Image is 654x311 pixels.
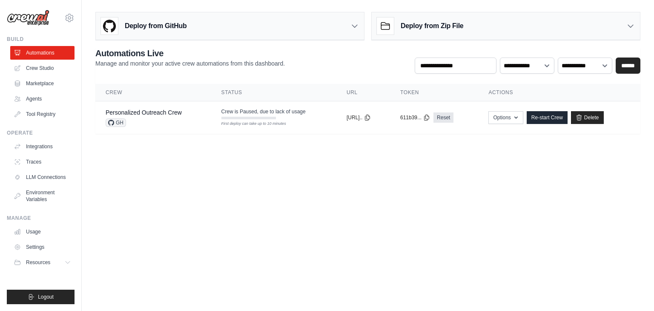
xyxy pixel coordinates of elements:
th: Token [390,84,478,101]
th: Crew [95,84,211,101]
a: Marketplace [10,77,75,90]
span: GH [106,118,126,127]
a: Reset [433,112,453,123]
a: Agents [10,92,75,106]
h3: Deploy from GitHub [125,21,186,31]
a: Environment Variables [10,186,75,206]
a: Delete [571,111,604,124]
th: URL [336,84,390,101]
th: Actions [478,84,640,101]
p: Manage and monitor your active crew automations from this dashboard. [95,59,285,68]
a: Integrations [10,140,75,153]
a: Personalized Outreach Crew [106,109,182,116]
a: Re-start Crew [527,111,568,124]
button: Resources [10,256,75,269]
a: Automations [10,46,75,60]
span: Resources [26,259,50,266]
a: Traces [10,155,75,169]
div: Build [7,36,75,43]
div: First deploy can take up to 10 minutes [221,121,276,127]
a: Tool Registry [10,107,75,121]
th: Status [211,84,336,101]
button: 611b39... [400,114,430,121]
h3: Deploy from Zip File [401,21,463,31]
div: Operate [7,130,75,136]
a: LLM Connections [10,170,75,184]
img: Logo [7,10,49,26]
a: Settings [10,240,75,254]
h2: Automations Live [95,47,285,59]
span: Crew is Paused, due to lack of usage [221,108,306,115]
a: Usage [10,225,75,239]
button: Logout [7,290,75,304]
span: Logout [38,294,54,300]
img: GitHub Logo [101,17,118,35]
button: Options [488,111,523,124]
div: Manage [7,215,75,222]
a: Crew Studio [10,61,75,75]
